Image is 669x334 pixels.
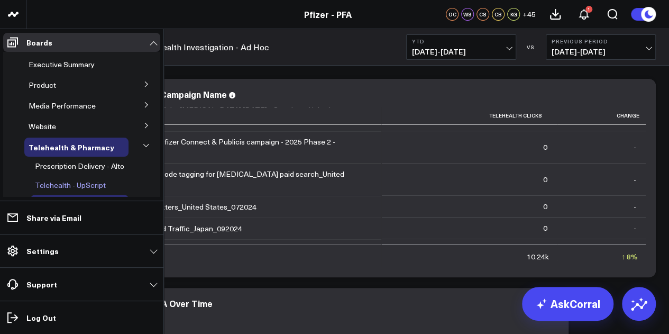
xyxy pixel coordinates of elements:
div: 10.24k [527,251,549,261]
b: Previous Period [552,38,650,44]
th: Campaign Name [48,107,381,124]
div: KG [507,8,520,21]
div: WS [461,8,474,21]
div: 0 [543,201,547,212]
div: VS [521,44,540,50]
a: Prescription Delivery - Alto [35,162,124,170]
p: Log Out [26,313,56,322]
p: Settings [26,247,59,255]
div: - [634,142,636,152]
a: Product [29,81,56,89]
a: AskCorral [522,287,613,321]
div: - [634,223,636,233]
a: Media Performance [29,102,96,110]
th: Telehealth Clicks [381,107,557,124]
span: Media Performance [29,101,96,111]
a: Telehealth & Pharmacy [29,143,114,151]
a: Website [29,122,56,131]
div: CB [492,8,505,21]
a: Log Out [3,308,160,327]
div: - [634,201,636,212]
a: Executive Summary [29,60,95,69]
span: [DATE] - [DATE] [552,48,650,56]
div: PBG_[MEDICAL_DATA] / Source code tagging for [MEDICAL_DATA] paid search_United States_102020 [48,169,372,190]
div: 1 [585,6,592,13]
a: Telehealth Investigation - Ad Hoc [141,41,269,53]
p: Share via Email [26,213,81,222]
span: Telehealth & Pharmacy [29,142,114,152]
button: +45 [523,8,536,21]
span: Website [29,121,56,131]
button: Previous Period[DATE]-[DATE] [546,34,656,60]
span: Prescription Delivery - Alto [35,161,124,171]
span: + 45 [523,11,536,18]
th: Change [557,107,646,124]
div: CS [476,8,489,21]
span: [DATE] - [DATE] [412,48,510,56]
div: GPD_N/A / Pfizer Clinical Trials - Pfizer Connect & Publicis campaign - 2025 Phase 2 - Q1_United ... [48,137,372,158]
p: Support [26,280,57,288]
div: - [634,174,636,185]
p: Boards [26,38,52,47]
span: Executive Summary [29,59,95,69]
div: 0 [543,223,547,233]
div: ↑ 8% [621,251,638,261]
span: Telehealth - UpScript [35,180,106,190]
b: YTD [412,38,510,44]
div: OC [446,8,459,21]
button: YTD[DATE]-[DATE] [406,34,516,60]
div: 0 [543,142,547,152]
div: 0 [543,174,547,185]
span: Product [29,80,56,90]
a: Pfizer - PFA [304,8,352,20]
a: Telehealth - UpScript [35,181,106,189]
